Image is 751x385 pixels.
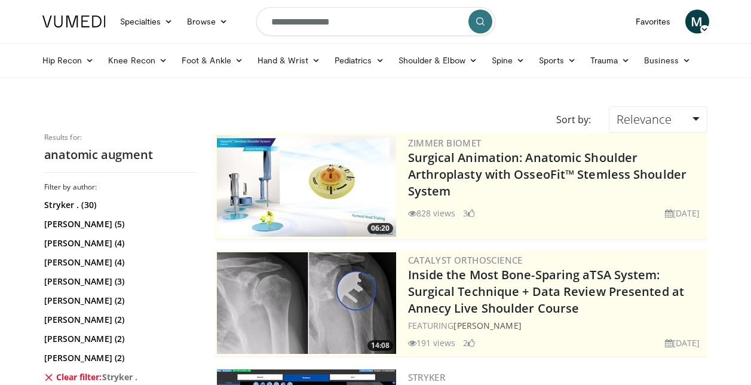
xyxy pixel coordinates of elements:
a: Inside the Most Bone-Sparing aTSA System: Surgical Technique + Data Review Presented at Annecy Li... [408,267,685,316]
a: Relevance [609,106,707,133]
a: [PERSON_NAME] (2) [44,333,194,345]
a: [PERSON_NAME] (4) [44,237,194,249]
a: 06:20 [217,135,396,237]
li: 191 views [408,337,456,349]
a: Hand & Wrist [250,48,327,72]
li: 828 views [408,207,456,219]
a: Business [637,48,698,72]
a: Specialties [113,10,180,33]
a: Trauma [583,48,637,72]
h3: Filter by author: [44,182,197,192]
a: [PERSON_NAME] (3) [44,276,194,288]
a: Browse [180,10,235,33]
a: Clear filter:Stryker . [44,371,194,383]
a: Knee Recon [101,48,174,72]
p: Results for: [44,133,197,142]
a: [PERSON_NAME] (4) [44,256,194,268]
a: Spine [485,48,532,72]
input: Search topics, interventions [256,7,495,36]
a: Catalyst OrthoScience [408,254,523,266]
a: M [685,10,709,33]
li: 2 [463,337,475,349]
li: 3 [463,207,475,219]
span: 06:20 [367,223,393,234]
img: VuMedi Logo [42,16,106,27]
a: Zimmer Biomet [408,137,482,149]
a: Stryker [408,371,446,383]
div: FEATURING [408,319,705,332]
span: Relevance [617,111,672,127]
a: [PERSON_NAME] (2) [44,314,194,326]
a: [PERSON_NAME] (2) [44,352,194,364]
a: [PERSON_NAME] (5) [44,218,194,230]
img: 9f15458b-d013-4cfd-976d-a83a3859932f.300x170_q85_crop-smart_upscale.jpg [217,252,396,354]
a: Pediatrics [327,48,391,72]
div: Sort by: [547,106,600,133]
a: Shoulder & Elbow [391,48,485,72]
a: [PERSON_NAME] (2) [44,295,194,307]
li: [DATE] [665,337,700,349]
a: Sports [532,48,583,72]
a: Favorites [629,10,678,33]
img: 84e7f812-2061-4fff-86f6-cdff29f66ef4.300x170_q85_crop-smart_upscale.jpg [217,135,396,237]
span: Stryker . [102,371,138,383]
a: Surgical Animation: Anatomic Shoulder Arthroplasty with OsseoFit™ Stemless Shoulder System [408,149,687,199]
h2: anatomic augment [44,147,197,163]
a: Foot & Ankle [174,48,250,72]
a: Hip Recon [35,48,102,72]
span: 14:08 [367,340,393,351]
a: Stryker . (30) [44,199,194,211]
li: [DATE] [665,207,700,219]
a: 14:08 [217,252,396,354]
a: [PERSON_NAME] [453,320,521,331]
